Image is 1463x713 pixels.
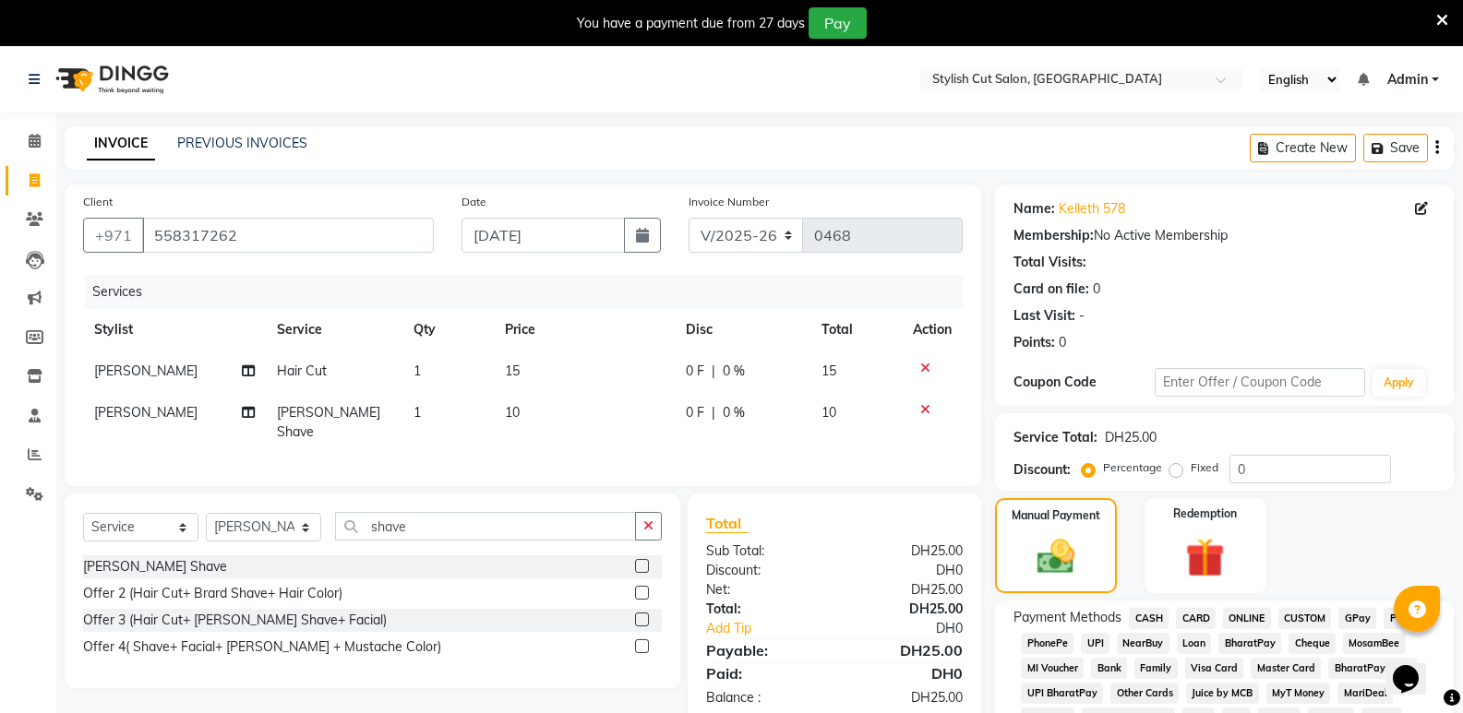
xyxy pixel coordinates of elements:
[834,600,977,619] div: DH25.00
[1385,639,1445,695] iframe: chat widget
[1387,70,1428,89] span: Admin
[1013,226,1094,245] div: Membership:
[902,309,963,351] th: Action
[142,218,434,253] input: Search by Name/Mobile/Email/Code
[1013,460,1071,480] div: Discount:
[1155,368,1365,397] input: Enter Offer / Coupon Code
[689,194,769,210] label: Invoice Number
[692,541,834,561] div: Sub Total:
[834,688,977,707] div: DH25.00
[834,561,977,580] div: DH0
[1013,428,1097,447] div: Service Total:
[1013,373,1154,392] div: Coupon Code
[83,637,441,657] div: Offer 4( Shave+ Facial+ [PERSON_NAME] + Mustache Color)
[1012,507,1100,524] label: Manual Payment
[1021,683,1103,704] span: UPI BharatPay
[1173,505,1237,522] label: Redemption
[277,362,327,379] span: Hair Cut
[810,309,902,351] th: Total
[1185,658,1244,679] span: Visa Card
[692,619,858,638] a: Add Tip
[402,309,494,351] th: Qty
[834,541,977,561] div: DH25.00
[1105,428,1157,447] div: DH25.00
[266,309,402,351] th: Service
[83,584,342,603] div: Offer 2 (Hair Cut+ Brard Shave+ Hair Color)
[686,362,704,381] span: 0 F
[494,309,675,351] th: Price
[1103,459,1162,476] label: Percentage
[414,362,421,379] span: 1
[834,662,977,684] div: DH0
[462,194,486,210] label: Date
[1266,683,1331,704] span: MyT Money
[712,403,715,422] span: |
[414,404,421,421] span: 1
[834,639,977,661] div: DH25.00
[1328,658,1417,679] span: BharatPay Card
[1191,459,1218,476] label: Fixed
[1013,333,1055,352] div: Points:
[1223,608,1271,629] span: ONLINE
[1021,633,1073,654] span: PhonePe
[85,275,977,309] div: Services
[335,512,636,541] input: Search or Scan
[1373,369,1425,397] button: Apply
[692,600,834,619] div: Total:
[1343,633,1406,654] span: MosamBee
[692,561,834,580] div: Discount:
[1013,608,1121,627] span: Payment Methods
[1177,633,1212,654] span: Loan
[1337,683,1393,704] span: MariDeal
[723,362,745,381] span: 0 %
[692,580,834,600] div: Net:
[1176,608,1216,629] span: CARD
[834,580,977,600] div: DH25.00
[94,362,198,379] span: [PERSON_NAME]
[87,127,155,160] a: INVOICE
[692,639,834,661] div: Payable:
[1338,608,1376,629] span: GPay
[1013,306,1075,326] div: Last Visit:
[83,557,227,576] div: [PERSON_NAME] Shave
[1110,683,1179,704] span: Other Cards
[1384,608,1428,629] span: PayTM
[1059,333,1066,352] div: 0
[692,662,834,684] div: Paid:
[1173,533,1237,582] img: _gift.svg
[1250,134,1356,162] button: Create New
[505,404,520,421] span: 10
[577,14,805,33] div: You have a payment due from 27 days
[1059,199,1125,219] a: Kelleth 578
[809,7,867,39] button: Pay
[83,309,266,351] th: Stylist
[1079,306,1085,326] div: -
[83,218,144,253] button: +971
[1025,535,1086,578] img: _cash.svg
[1251,658,1321,679] span: Master Card
[83,194,113,210] label: Client
[47,53,174,105] img: logo
[1013,253,1086,272] div: Total Visits:
[706,514,749,533] span: Total
[1363,134,1428,162] button: Save
[1117,633,1169,654] span: NearBuy
[1021,658,1084,679] span: MI Voucher
[675,309,811,351] th: Disc
[723,403,745,422] span: 0 %
[821,404,836,421] span: 10
[821,362,836,379] span: 15
[712,362,715,381] span: |
[1134,658,1178,679] span: Family
[858,619,977,638] div: DH0
[1278,608,1332,629] span: CUSTOM
[1013,226,1435,245] div: No Active Membership
[686,403,704,422] span: 0 F
[1129,608,1169,629] span: CASH
[1013,199,1055,219] div: Name:
[1218,633,1281,654] span: BharatPay
[83,611,387,630] div: Offer 3 (Hair Cut+ [PERSON_NAME] Shave+ Facial)
[1013,279,1089,299] div: Card on file:
[1289,633,1336,654] span: Cheque
[1081,633,1109,654] span: UPI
